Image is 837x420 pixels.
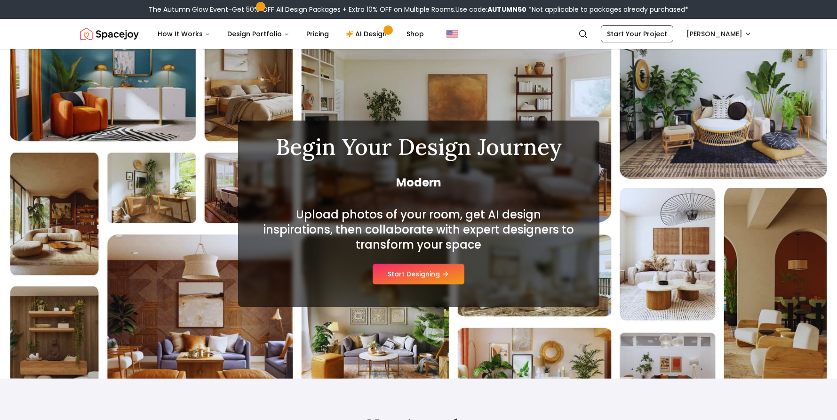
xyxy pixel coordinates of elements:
img: United States [446,28,458,40]
a: Spacejoy [80,24,139,43]
div: The Autumn Glow Event-Get 50% OFF All Design Packages + Extra 10% OFF on Multiple Rooms. [149,5,688,14]
a: AI Design [338,24,397,43]
img: Spacejoy Logo [80,24,139,43]
button: [PERSON_NAME] [681,25,757,42]
a: Start Your Project [601,25,673,42]
button: Design Portfolio [220,24,297,43]
span: Modern [261,175,577,190]
h1: Begin Your Design Journey [261,136,577,158]
span: *Not applicable to packages already purchased* [526,5,688,14]
nav: Global [80,19,757,49]
nav: Main [150,24,431,43]
h2: Upload photos of your room, get AI design inspirations, then collaborate with expert designers to... [261,207,577,252]
b: AUTUMN50 [487,5,526,14]
button: Start Designing [373,264,464,284]
button: How It Works [150,24,218,43]
a: Shop [399,24,431,43]
a: Pricing [299,24,336,43]
span: Use code: [455,5,526,14]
